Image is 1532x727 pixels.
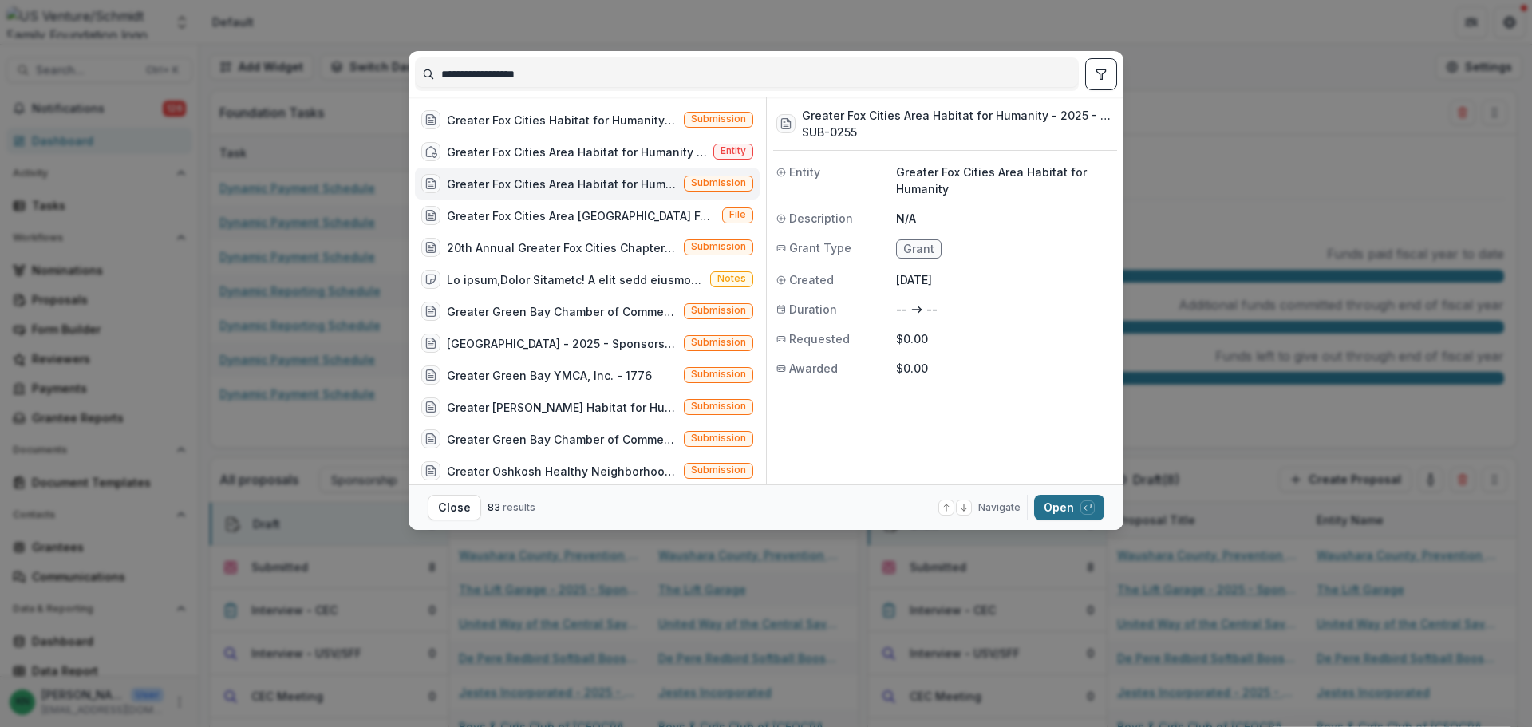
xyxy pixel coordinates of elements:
div: [GEOGRAPHIC_DATA] - 2025 - Sponsorship Application Grant [447,335,677,352]
div: Greater Fox Cities Habitat for Humanity Women Build 2025 [447,112,677,128]
span: Created [789,271,834,288]
span: Navigate [978,500,1021,515]
div: Greater Oshkosh Healthy Neighborhoods Incorporated - 1315 [447,463,677,480]
button: Close [428,495,481,520]
div: Lo ipsum,Dolor Sitametc! A elit sedd eiusmod tempo inc utla.E’d magnaal en adminim ve quisnos exe... [447,271,704,288]
div: Greater Fox Cities Area [GEOGRAPHIC_DATA] Form W-9 v2024_Signed.pdf [447,207,716,224]
button: Open [1034,495,1104,520]
p: [DATE] [896,271,1114,288]
span: Duration [789,301,837,318]
span: Entity [789,164,820,180]
span: results [503,501,535,513]
span: Submission [691,337,746,348]
span: Notes [717,273,746,284]
span: 83 [488,501,500,513]
span: Requested [789,330,850,347]
p: $0.00 [896,330,1114,347]
span: File [729,209,746,220]
p: $0.00 [896,360,1114,377]
div: Greater Green Bay Chamber of Commerce Inc - 1318 [447,431,677,448]
span: Submission [691,177,746,188]
button: toggle filters [1085,58,1117,90]
span: Grant [903,243,934,256]
span: Submission [691,401,746,412]
div: 20th Annual Greater Fox Cities Chapter of Credit Unions Charity Golf Outing [447,239,677,256]
span: Submission [691,369,746,380]
p: -- [926,301,938,318]
p: N/A [896,210,1114,227]
span: Description [789,210,853,227]
p: Greater Fox Cities Area Habitat for Humanity [896,164,1114,197]
div: Greater Fox Cities Area Habitat for Humanity - 2025 - Grant Application [447,176,677,192]
span: Awarded [789,360,838,377]
span: Entity [721,145,746,156]
span: Submission [691,305,746,316]
div: Greater Fox Cities Area Habitat for Humanity ReStore [447,144,707,160]
span: Submission [691,113,746,124]
span: Grant Type [789,239,851,256]
p: -- [896,301,907,318]
div: Greater Green Bay Chamber of Commerce Foundation, Inc. [447,303,677,320]
div: Greater Green Bay YMCA, Inc. - 1776 [447,367,652,384]
h3: SUB-0255 [802,124,1114,140]
span: Submission [691,464,746,476]
span: Submission [691,241,746,252]
h3: Greater Fox Cities Area Habitat for Humanity - 2025 - Grant Application [802,107,1114,124]
span: Submission [691,433,746,444]
div: Greater [PERSON_NAME] Habitat for Humanity - 1733 [447,399,677,416]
